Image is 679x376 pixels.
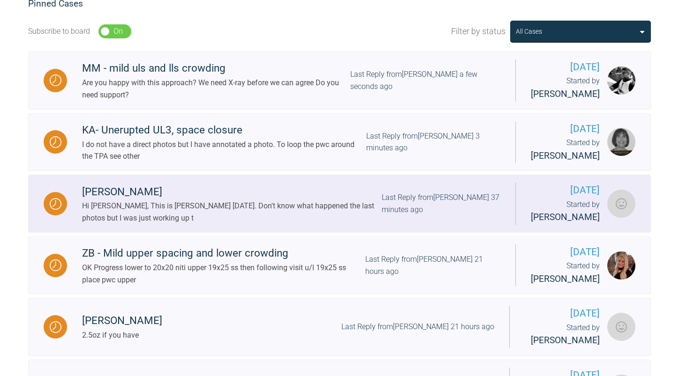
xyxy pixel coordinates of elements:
[82,60,350,77] div: MM - mild uls and lls crowding
[50,136,61,148] img: Waiting
[531,273,600,284] span: [PERSON_NAME]
[607,251,635,280] img: Emma Wall
[607,66,635,95] img: David Birkin
[531,199,600,225] div: Started by
[531,75,600,101] div: Started by
[50,259,61,271] img: Waiting
[82,245,365,262] div: ZB - Mild upper spacing and lower crowding
[382,192,500,215] div: Last Reply from [PERSON_NAME] 37 minutes ago
[50,321,61,333] img: Waiting
[607,128,635,156] img: Nicola White
[82,262,365,286] div: OK Progress lower to 20x20 niti upper 19x25 ss then following visit u/l 19x25 ss place pwc upper
[531,59,600,75] span: [DATE]
[28,113,651,171] a: WaitingKA- Unerupted UL3, space closureI do not have a direct photos but I have annotated a photo...
[531,212,600,222] span: [PERSON_NAME]
[350,68,500,92] div: Last Reply from [PERSON_NAME] a few seconds ago
[531,150,600,161] span: [PERSON_NAME]
[28,236,651,295] a: WaitingZB - Mild upper spacing and lower crowdingOK Progress lower to 20x20 niti upper 19x25 ss t...
[607,190,635,218] img: Eamon OReilly
[531,260,600,286] div: Started by
[82,77,350,101] div: Are you happy with this approach? We need X-ray before we can agree Do you need support?
[365,253,500,277] div: Last Reply from [PERSON_NAME] 21 hours ago
[82,184,382,200] div: [PERSON_NAME]
[531,121,600,137] span: [DATE]
[82,139,366,162] div: I do not have a direct photos but I have annotated a photo. To loop the pwc around the TPA see other
[451,25,505,38] span: Filter by status
[28,298,651,356] a: Waiting[PERSON_NAME]2.5oz if you haveLast Reply from[PERSON_NAME] 21 hours ago[DATE]Started by [P...
[113,25,123,37] div: On
[531,244,600,260] span: [DATE]
[28,25,90,37] div: Subscribe to board
[82,200,382,224] div: Hi [PERSON_NAME], This is [PERSON_NAME] [DATE]. Don't know what happened the last photos but I wa...
[525,322,600,348] div: Started by
[531,183,600,198] span: [DATE]
[607,313,635,341] img: Mezmin Sawani
[341,321,494,333] div: Last Reply from [PERSON_NAME] 21 hours ago
[531,137,600,163] div: Started by
[366,130,500,154] div: Last Reply from [PERSON_NAME] 3 minutes ago
[516,26,542,37] div: All Cases
[82,312,162,329] div: [PERSON_NAME]
[50,198,61,210] img: Waiting
[28,52,651,110] a: WaitingMM - mild uls and lls crowdingAre you happy with this approach? We need X-ray before we ca...
[531,88,600,99] span: [PERSON_NAME]
[525,306,600,321] span: [DATE]
[28,175,651,233] a: Waiting[PERSON_NAME]Hi [PERSON_NAME], This is [PERSON_NAME] [DATE]. Don't know what happened the ...
[50,74,61,86] img: Waiting
[82,329,162,341] div: 2.5oz if you have
[82,122,366,139] div: KA- Unerupted UL3, space closure
[531,335,600,346] span: [PERSON_NAME]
